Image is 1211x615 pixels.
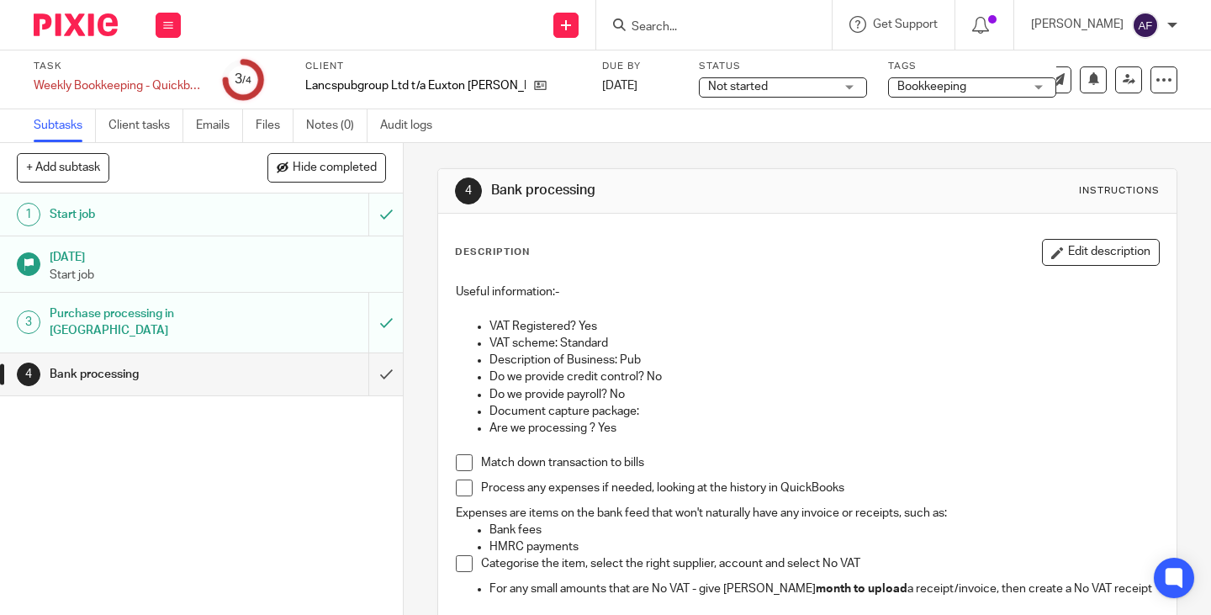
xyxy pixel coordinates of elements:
[481,555,1159,572] p: Categorise the item, select the right supplier, account and select No VAT
[17,203,40,226] div: 1
[50,202,251,227] h1: Start job
[630,20,781,35] input: Search
[50,245,386,266] h1: [DATE]
[1042,239,1160,266] button: Edit description
[489,403,1159,420] p: Document capture package:
[699,60,867,73] label: Status
[293,162,377,175] span: Hide completed
[1031,16,1124,33] p: [PERSON_NAME]
[481,454,1159,471] p: Match down transaction to bills
[34,60,202,73] label: Task
[489,581,1159,597] p: For any small amounts that are No VAT - give [PERSON_NAME] a receipt/invoice, then create a No VA...
[34,77,202,94] div: Weekly Bookkeeping - Quickbooks - - Lancspubgroup Ltd t/a Euxton [PERSON_NAME] - August
[1132,12,1159,39] img: svg%3E
[242,76,251,85] small: /4
[481,480,1159,496] p: Process any expenses if needed, looking at the history in QuickBooks
[897,81,966,93] span: Bookkeeping
[305,77,526,94] p: Lancspubgroup Ltd t/a Euxton [PERSON_NAME]
[456,284,1159,300] p: Useful information:-
[17,363,40,386] div: 4
[17,153,109,182] button: + Add subtask
[235,70,251,89] div: 3
[34,109,96,142] a: Subtasks
[50,362,251,387] h1: Bank processing
[489,386,1159,403] p: Do we provide payroll? No
[489,368,1159,385] p: Do we provide credit control? No
[489,352,1159,368] p: Description of Business: Pub
[489,420,1159,437] p: Are we processing ? Yes
[602,80,637,92] span: [DATE]
[196,109,243,142] a: Emails
[455,246,530,259] p: Description
[489,335,1159,352] p: VAT scheme: Standard
[602,60,678,73] label: Due by
[489,318,1159,335] p: VAT Registered? Yes
[306,109,368,142] a: Notes (0)
[489,538,1159,555] p: HMRC payments
[34,77,202,94] div: Weekly Bookkeeping - Quickbooks - - Lancspubgroup Ltd t/a Euxton Mills - August
[1079,184,1160,198] div: Instructions
[455,178,482,204] div: 4
[816,583,907,595] strong: month to upload
[708,81,768,93] span: Not started
[489,522,1159,538] p: Bank fees
[50,301,251,344] h1: Purchase processing in [GEOGRAPHIC_DATA]
[34,13,118,36] img: Pixie
[380,109,445,142] a: Audit logs
[456,505,1159,522] p: Expenses are items on the bank feed that won't naturally have any invoice or receipts, such as:
[17,310,40,334] div: 3
[888,60,1056,73] label: Tags
[491,182,843,199] h1: Bank processing
[305,60,581,73] label: Client
[256,109,293,142] a: Files
[267,153,386,182] button: Hide completed
[108,109,183,142] a: Client tasks
[50,267,386,284] p: Start job
[873,19,938,30] span: Get Support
